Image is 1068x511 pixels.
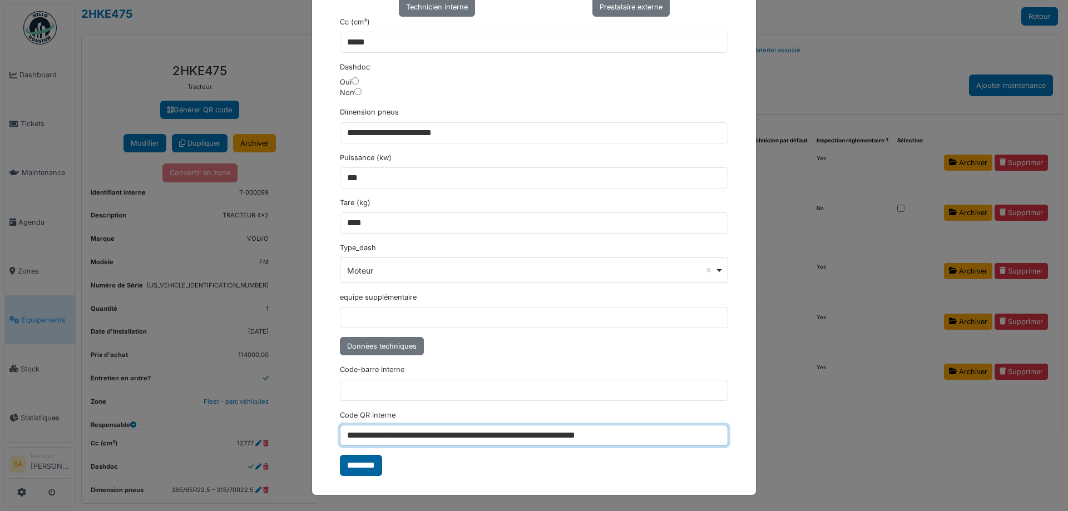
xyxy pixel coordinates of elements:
[340,62,370,72] label: Dashdoc
[340,197,370,208] label: Tare (kg)
[340,17,370,27] label: Cc (cm³)
[340,77,728,87] div: Oui
[340,87,728,98] div: Non
[340,410,395,420] label: Code QR interne
[340,337,424,355] div: Données techniques
[340,107,399,117] label: Dimension pneus
[340,292,417,302] label: equipe supplémentaire
[340,242,376,253] label: Type_dash
[340,364,404,375] label: Code-barre interne
[340,152,392,163] label: Puissance (kw)
[703,265,714,276] button: Remove item: 'Moteur'
[347,265,715,276] div: Moteur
